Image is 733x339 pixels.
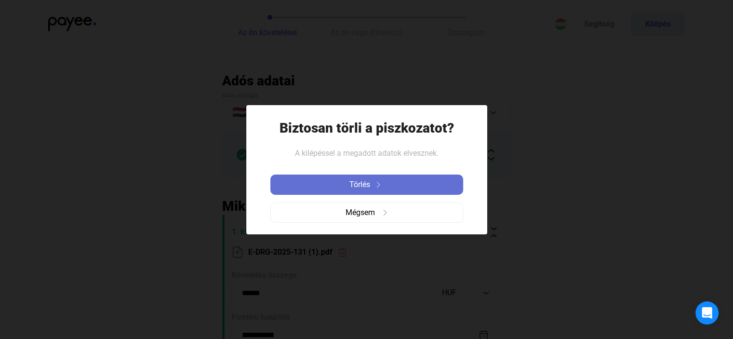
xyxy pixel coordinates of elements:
span: Törlés [349,179,370,190]
h1: Biztosan törli a piszkozatot? [280,120,454,136]
div: Open Intercom Messenger [695,301,719,325]
img: arrow-right-grey [382,210,388,216]
button: Mégsemarrow-right-grey [270,203,463,223]
span: A kilépéssel a megadott adatok elvesznek. [295,149,439,158]
img: arrow-right-white [373,182,384,188]
button: Törlésarrow-right-white [270,175,463,195]
span: Mégsem [346,207,375,218]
